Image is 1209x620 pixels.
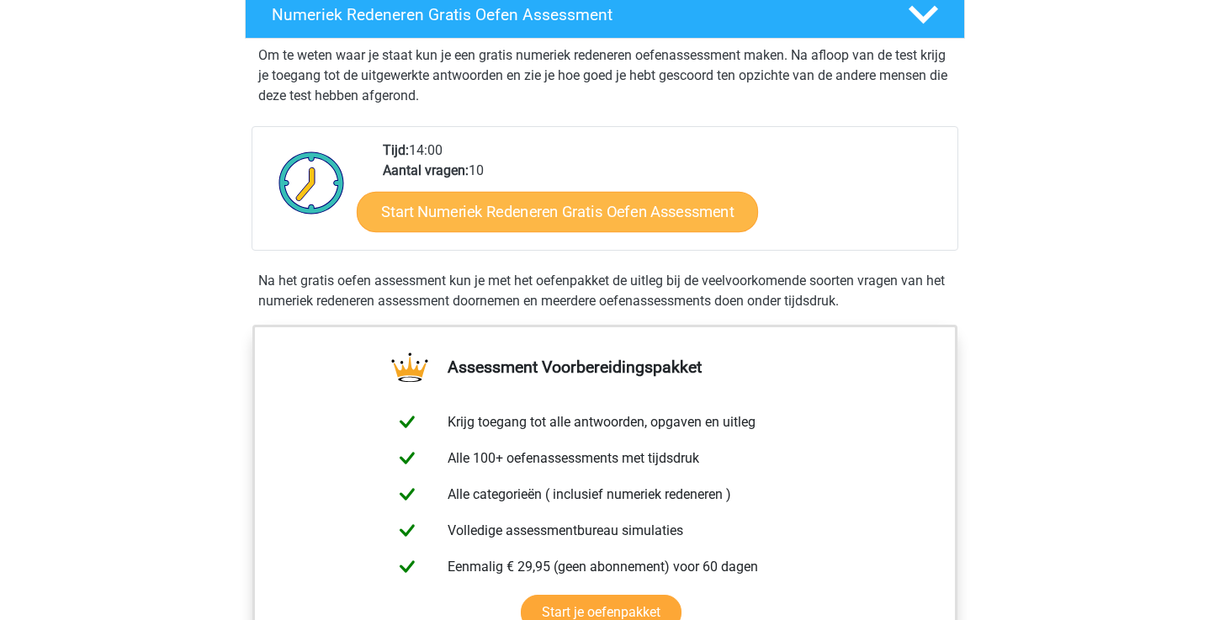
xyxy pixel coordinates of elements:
[252,271,958,311] div: Na het gratis oefen assessment kun je met het oefenpakket de uitleg bij de veelvoorkomende soorte...
[357,191,758,231] a: Start Numeriek Redeneren Gratis Oefen Assessment
[383,162,469,178] b: Aantal vragen:
[272,5,881,24] h4: Numeriek Redeneren Gratis Oefen Assessment
[370,140,957,250] div: 14:00 10
[258,45,952,106] p: Om te weten waar je staat kun je een gratis numeriek redeneren oefenassessment maken. Na afloop v...
[269,140,354,225] img: Klok
[383,142,409,158] b: Tijd:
